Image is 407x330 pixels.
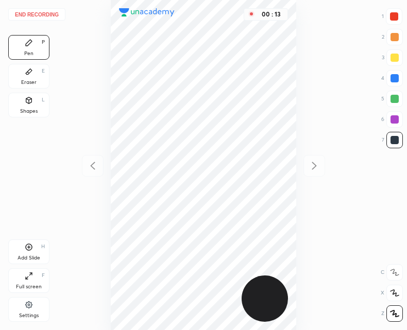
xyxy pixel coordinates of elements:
div: Full screen [16,284,42,289]
div: X [381,285,403,301]
div: Add Slide [18,255,40,260]
div: C [381,264,403,281]
div: E [42,68,45,74]
div: Pen [24,51,33,56]
div: 4 [381,70,403,86]
div: Settings [19,313,39,318]
div: 7 [382,132,403,148]
div: 00 : 13 [259,11,283,18]
div: 6 [381,111,403,128]
div: 3 [382,49,403,66]
div: Shapes [20,109,38,114]
div: 2 [382,29,403,45]
div: P [42,40,45,45]
div: F [42,273,45,278]
div: Eraser [21,80,37,85]
img: logo.38c385cc.svg [119,8,175,16]
div: Z [381,305,403,322]
div: 5 [381,91,403,107]
div: 1 [382,8,402,25]
button: End recording [8,8,65,21]
div: H [41,244,45,249]
div: L [42,97,45,102]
